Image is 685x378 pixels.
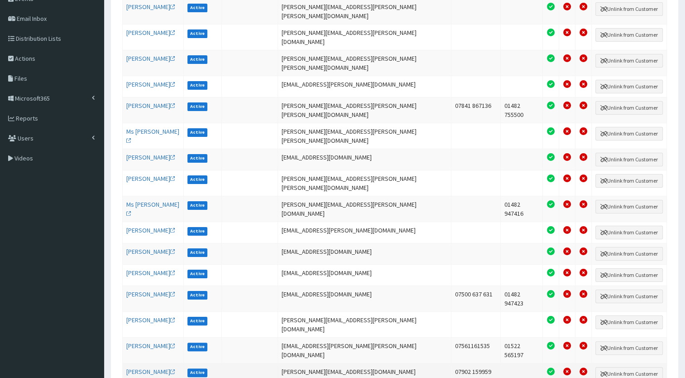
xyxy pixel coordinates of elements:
a: [PERSON_NAME] [126,29,175,37]
label: Active [187,4,208,12]
td: 07500 637 631 [451,286,501,311]
td: [PERSON_NAME][EMAIL_ADDRESS][PERSON_NAME][DOMAIN_NAME] [278,24,451,50]
button: Unlink from Customer [595,174,663,188]
span: Users [18,134,34,142]
label: Active [187,317,208,325]
span: Files [14,74,27,82]
label: Active [187,29,208,38]
label: Active [187,227,208,235]
label: Active [187,270,208,278]
label: Active [187,55,208,63]
button: Unlink from Customer [595,200,663,213]
button: Unlink from Customer [595,315,663,329]
a: [PERSON_NAME] [126,102,175,110]
button: Unlink from Customer [595,341,663,355]
td: [EMAIL_ADDRESS][PERSON_NAME][DOMAIN_NAME] [278,222,451,243]
label: Active [187,291,208,299]
td: 01482 947423 [501,286,543,311]
span: Email Inbox [17,15,47,23]
td: [PERSON_NAME][EMAIL_ADDRESS][PERSON_NAME][PERSON_NAME][DOMAIN_NAME] [278,50,451,76]
button: Unlink from Customer [595,101,663,115]
button: Unlink from Customer [595,2,663,16]
a: [PERSON_NAME] [126,342,175,350]
td: 01482 755500 [501,97,543,123]
td: [EMAIL_ADDRESS][DOMAIN_NAME] [278,243,451,264]
label: Active [187,248,208,257]
a: [PERSON_NAME] [126,290,175,298]
a: [PERSON_NAME] [126,54,175,63]
td: 07561161535 [451,337,501,363]
label: Active [187,154,208,162]
td: [PERSON_NAME][EMAIL_ADDRESS][PERSON_NAME][DOMAIN_NAME] [278,196,451,222]
td: [EMAIL_ADDRESS][PERSON_NAME][DOMAIN_NAME] [278,76,451,97]
td: [EMAIL_ADDRESS][DOMAIN_NAME] [278,286,451,311]
a: [PERSON_NAME] [126,226,175,234]
label: Active [187,81,208,89]
button: Unlink from Customer [595,247,663,261]
button: Unlink from Customer [595,268,663,282]
label: Active [187,175,208,184]
td: 07841 867136 [451,97,501,123]
td: 01482 947416 [501,196,543,222]
button: Unlink from Customer [595,80,663,93]
a: Ms [PERSON_NAME] [126,127,179,145]
button: Unlink from Customer [595,153,663,166]
label: Active [187,201,208,209]
button: Unlink from Customer [595,28,663,42]
button: Unlink from Customer [595,290,663,303]
span: Reports [16,114,38,122]
span: Distribution Lists [16,34,61,43]
a: [PERSON_NAME] [126,153,175,161]
button: Unlink from Customer [595,54,663,68]
a: [PERSON_NAME] [126,269,175,277]
label: Active [187,102,208,111]
td: [EMAIL_ADDRESS][DOMAIN_NAME] [278,149,451,170]
td: [PERSON_NAME][EMAIL_ADDRESS][PERSON_NAME][DOMAIN_NAME] [278,311,451,337]
a: [PERSON_NAME] [126,247,175,256]
span: Actions [15,54,35,63]
td: 01522 565197 [501,337,543,363]
a: [PERSON_NAME] [126,3,175,11]
td: [PERSON_NAME][EMAIL_ADDRESS][PERSON_NAME][PERSON_NAME][DOMAIN_NAME] [278,97,451,123]
a: [PERSON_NAME] [126,174,175,183]
span: Videos [14,154,33,162]
a: Ms [PERSON_NAME] [126,200,179,218]
a: [PERSON_NAME] [126,368,175,376]
a: [PERSON_NAME] [126,80,175,88]
td: [EMAIL_ADDRESS][DOMAIN_NAME] [278,264,451,286]
span: Microsoft365 [15,94,50,102]
label: Active [187,128,208,136]
label: Active [187,368,208,377]
td: [PERSON_NAME][EMAIL_ADDRESS][PERSON_NAME][PERSON_NAME][DOMAIN_NAME] [278,123,451,149]
label: Active [187,343,208,351]
a: [PERSON_NAME] [126,316,175,324]
td: [EMAIL_ADDRESS][PERSON_NAME][PERSON_NAME][DOMAIN_NAME] [278,337,451,363]
td: [PERSON_NAME][EMAIL_ADDRESS][PERSON_NAME][PERSON_NAME][DOMAIN_NAME] [278,170,451,196]
button: Unlink from Customer [595,127,663,141]
button: Unlink from Customer [595,226,663,239]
